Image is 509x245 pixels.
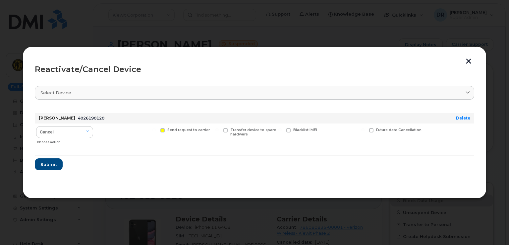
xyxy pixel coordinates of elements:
[37,137,93,145] div: Choose action
[215,128,219,131] input: Transfer device to spare hardware
[230,128,276,136] span: Transfer device to spare hardware
[78,116,104,121] span: 4026190120
[293,128,317,132] span: Blacklist IMEI
[361,128,365,131] input: Future date Cancellation
[278,128,282,131] input: Blacklist IMEI
[167,128,210,132] span: Send request to carrier
[376,128,422,132] span: Future date Cancellation
[456,116,470,121] a: Delete
[35,65,474,73] div: Reactivate/Cancel Device
[480,216,504,240] iframe: Messenger Launcher
[152,128,156,131] input: Send request to carrier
